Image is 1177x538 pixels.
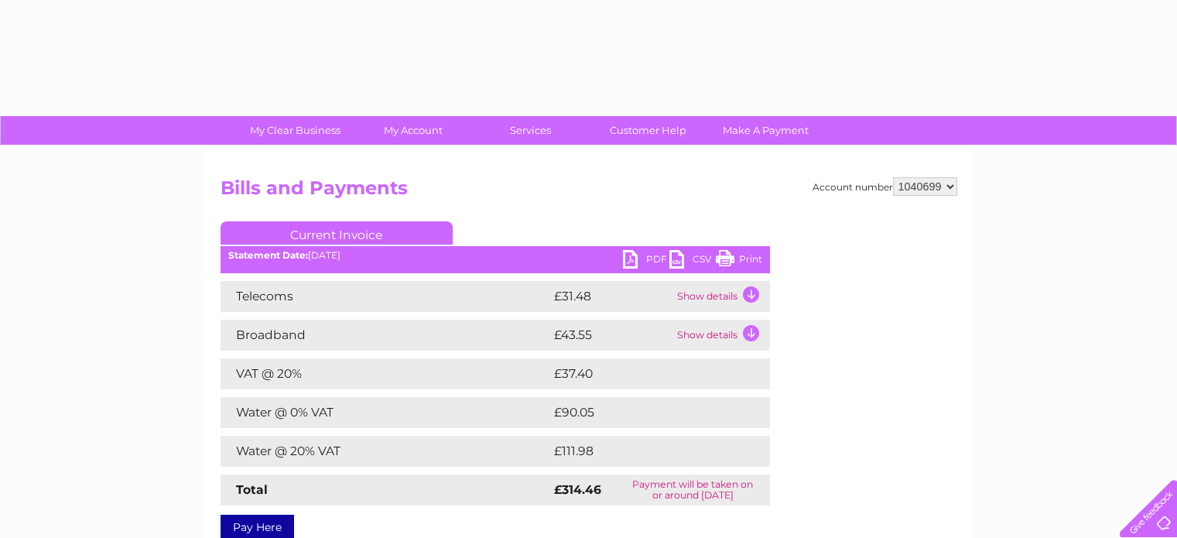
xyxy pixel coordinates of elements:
td: Show details [673,320,770,351]
td: Water @ 20% VAT [221,436,550,467]
a: Print [716,250,762,272]
td: £37.40 [550,358,738,389]
strong: £314.46 [554,482,601,497]
td: £31.48 [550,281,673,312]
a: My Account [349,116,477,145]
a: PDF [623,250,669,272]
a: My Clear Business [231,116,359,145]
td: VAT @ 20% [221,358,550,389]
a: Current Invoice [221,221,453,245]
strong: Total [236,482,268,497]
a: CSV [669,250,716,272]
td: £90.05 [550,397,740,428]
td: Telecoms [221,281,550,312]
b: Statement Date: [228,249,308,261]
td: Payment will be taken on or around [DATE] [616,475,770,505]
td: Water @ 0% VAT [221,397,550,428]
td: £43.55 [550,320,673,351]
td: Broadband [221,320,550,351]
a: Services [467,116,594,145]
a: Customer Help [584,116,712,145]
td: £111.98 [550,436,739,467]
div: [DATE] [221,250,770,261]
a: Make A Payment [702,116,830,145]
td: Show details [673,281,770,312]
h2: Bills and Payments [221,177,957,207]
div: Account number [813,177,957,196]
